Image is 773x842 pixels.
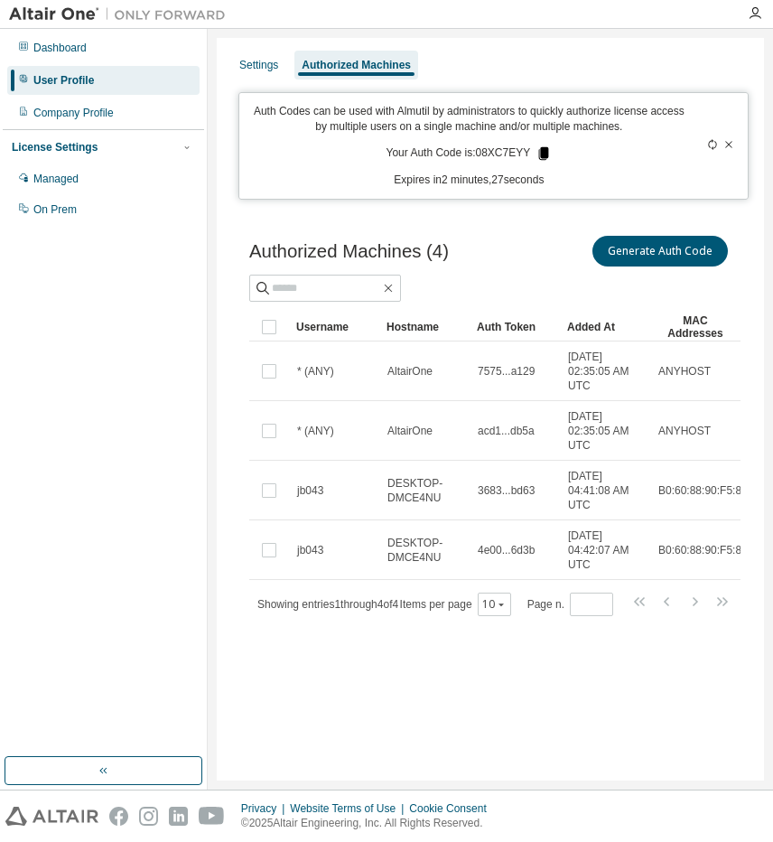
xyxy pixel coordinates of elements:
[400,593,511,616] span: Items per page
[12,140,98,154] div: License Settings
[658,364,711,379] span: ANYHOST
[527,593,613,616] span: Page n.
[257,598,398,611] span: Showing entries 1 through 4 of 4
[658,543,748,557] span: B0:60:88:90:F5:88
[478,424,535,438] span: acd1...db5a
[33,73,94,88] div: User Profile
[482,597,507,612] button: 10
[296,313,372,341] div: Username
[478,483,535,498] span: 3683...bd63
[478,543,535,557] span: 4e00...6d3b
[387,536,461,565] span: DESKTOP-DMCE4NU
[387,476,461,505] span: DESKTOP-DMCE4NU
[657,313,733,341] div: MAC Addresses
[250,104,688,135] p: Auth Codes can be used with Almutil by administrators to quickly authorize license access by mult...
[568,409,642,453] span: [DATE] 02:35:05 AM UTC
[658,483,748,498] span: B0:60:88:90:F5:88
[9,5,235,23] img: Altair One
[297,483,323,498] span: jb043
[568,350,642,393] span: [DATE] 02:35:05 AM UTC
[477,313,553,341] div: Auth Token
[199,807,225,826] img: youtube.svg
[249,241,449,262] span: Authorized Machines (4)
[387,424,433,438] span: AltairOne
[169,807,188,826] img: linkedin.svg
[592,236,728,267] button: Generate Auth Code
[241,816,498,831] p: © 2025 Altair Engineering, Inc. All Rights Reserved.
[386,313,462,341] div: Hostname
[386,145,553,162] p: Your Auth Code is: 08XC7EYY
[387,364,433,379] span: AltairOne
[658,424,711,438] span: ANYHOST
[33,41,87,55] div: Dashboard
[568,529,642,572] span: [DATE] 04:42:07 AM UTC
[297,543,323,557] span: jb043
[567,313,643,341] div: Added At
[241,801,290,816] div: Privacy
[109,807,128,826] img: facebook.svg
[297,424,334,438] span: * (ANY)
[5,807,98,826] img: altair_logo.svg
[250,173,688,188] p: Expires in 2 minutes, 27 seconds
[409,801,497,816] div: Cookie Consent
[290,801,409,816] div: Website Terms of Use
[478,364,535,379] span: 7575...a129
[139,807,158,826] img: instagram.svg
[297,364,334,379] span: * (ANY)
[568,469,642,512] span: [DATE] 04:41:08 AM UTC
[33,106,114,120] div: Company Profile
[33,172,79,186] div: Managed
[33,202,77,217] div: On Prem
[239,58,278,72] div: Settings
[302,58,411,72] div: Authorized Machines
